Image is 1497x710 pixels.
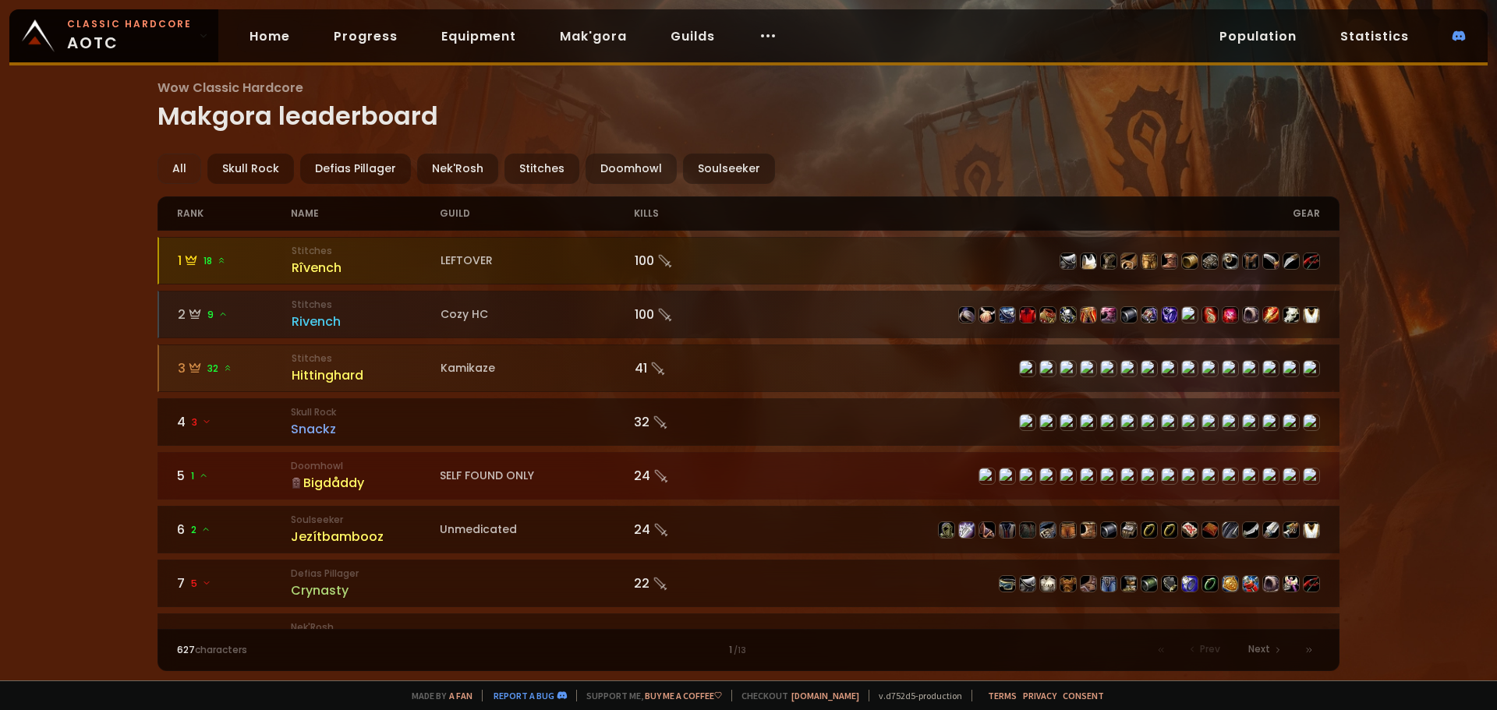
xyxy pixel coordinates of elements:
small: / 13 [734,645,746,657]
img: item-2105 [1000,522,1015,538]
div: characters [177,643,463,657]
span: AOTC [67,17,192,55]
img: item-18103 [1162,307,1177,323]
img: item-16711 [1081,522,1096,538]
span: Support me, [576,690,722,701]
h1: Makgora leaderboard [157,78,1340,135]
a: 8-Nek'RoshKx[PERSON_NAME] en Croûte20 item-15513item-6125item-2870item-6398item-14727item-6590ite... [157,613,1340,661]
img: item-2059 [1263,576,1279,592]
img: item-890 [1283,576,1299,592]
div: Rîvench [292,258,441,277]
div: 100 [635,305,749,324]
span: Next [1248,642,1270,656]
div: Jezítbambooz [291,527,440,546]
a: Population [1207,20,1309,52]
img: item-3313 [1101,253,1117,269]
a: 29StitchesRivenchCozy HC100 item-22267item-22403item-16797item-2575item-19682item-13956item-19683... [157,291,1340,338]
span: Prev [1200,642,1220,656]
img: item-22403 [979,307,995,323]
img: item-19684 [1101,307,1117,323]
span: 2 [191,523,211,537]
div: 1 [462,643,1034,657]
div: 22 [634,574,748,593]
img: item-4385 [1000,576,1015,592]
small: Stitches [292,351,441,366]
div: 1 [178,251,292,270]
img: item-13956 [1060,307,1076,323]
a: a fan [449,690,472,701]
img: item-6469 [1304,576,1319,592]
span: 1 [191,469,208,483]
img: item-18500 [1162,522,1177,538]
div: Unmedicated [440,521,634,538]
small: Nek'Rosh [291,620,440,634]
img: item-16712 [1121,522,1137,538]
img: item-6469 [1304,253,1319,269]
img: item-12939 [1263,522,1279,538]
div: 8 [177,627,292,647]
img: item-16801 [1141,307,1157,323]
img: item-14629 [1121,307,1137,323]
img: item-148 [1040,576,1056,592]
small: Defias Pillager [291,567,440,581]
div: 5 [177,466,292,486]
img: item-16797 [1000,307,1015,323]
img: item-10413 [1202,253,1218,269]
small: Stitches [292,244,441,258]
img: item-22267 [959,307,975,323]
div: All [157,154,201,184]
span: 32 [207,362,232,376]
div: Snackz [291,419,440,439]
div: name [291,197,440,230]
small: Classic Hardcore [67,17,192,31]
small: Skull Rock [291,405,440,419]
img: item-15331 [1141,576,1157,592]
img: item-15411 [959,522,975,538]
img: item-209611 [1223,576,1238,592]
span: v. d752d5 - production [869,690,962,701]
div: 2 [178,305,292,324]
a: Home [237,20,303,52]
a: Report a bug [494,690,554,701]
div: Defias Pillager [300,154,411,184]
div: Kamikaze [441,360,635,376]
div: LEFTOVER [441,253,635,269]
div: 6 [177,520,292,539]
a: Statistics [1328,20,1421,52]
img: item-19683 [1081,307,1096,323]
small: Soulseeker [291,513,440,527]
span: Wow Classic Hardcore [157,78,1340,97]
div: Crynasty [291,581,440,600]
img: item-6504 [1263,253,1279,269]
img: item-5976 [1304,307,1319,323]
a: Mak'gora [547,20,639,52]
div: 4 [177,412,292,432]
div: 41 [635,359,749,378]
img: item-12963 [1060,522,1076,538]
a: 332 StitchesHittinghardKamikaze41 item-15338item-10399item-4249item-4831item-6557item-15331item-1... [157,344,1340,392]
img: item-9812 [1243,253,1258,269]
img: item-13358 [979,522,995,538]
img: item-18842 [1263,307,1279,323]
span: 9 [207,308,228,322]
img: item-5107 [1081,253,1096,269]
img: item-19120 [1182,522,1198,538]
div: gear [748,197,1320,230]
img: item-14331 [1243,307,1258,323]
img: item-14637 [1020,522,1035,538]
div: 24 [634,466,748,486]
a: 118 StitchesRîvenchLEFTOVER100 item-1769item-5107item-3313item-14113item-5327item-11853item-14160... [157,237,1340,284]
img: item-2100 [1283,522,1299,538]
img: item-14113 [1121,253,1137,269]
span: 3 [192,415,211,429]
img: item-16713 [1040,522,1056,538]
div: kills [634,197,748,230]
div: Doomhowl [586,154,677,184]
a: Terms [988,690,1017,701]
img: item-17705 [1243,522,1258,538]
div: Soulseeker [683,154,775,184]
span: Checkout [731,690,859,701]
a: 62SoulseekerJezítbamboozUnmedicated24 item-11925item-15411item-13358item-2105item-14637item-16713... [157,506,1340,553]
img: item-4381 [1243,576,1258,592]
img: item-20036 [1223,307,1238,323]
